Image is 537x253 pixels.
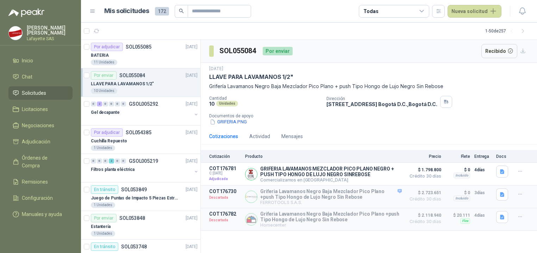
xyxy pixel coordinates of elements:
[8,70,73,84] a: Chat
[8,191,73,205] a: Configuración
[186,186,198,193] p: [DATE]
[121,244,147,249] p: SOL053748
[91,43,123,51] div: Por adjudicar
[22,138,50,146] span: Adjudicación
[326,96,437,101] p: Dirección
[97,101,102,106] div: 2
[22,210,62,218] span: Manuales y ayuda
[263,47,293,55] div: Por enviar
[245,191,257,203] img: Company Logo
[260,200,402,205] p: FERROTOOLS S.A.S.
[22,194,53,202] span: Configuración
[103,101,108,106] div: 0
[91,81,154,87] p: LLAVE PARA LAVAMANOS 1/2"
[22,154,66,169] span: Órdenes de Compra
[91,88,117,94] div: 10 Unidades
[454,173,470,178] div: Incluido
[249,132,270,140] div: Actividad
[8,103,73,116] a: Licitaciones
[81,211,200,240] a: Por enviarSOL053848[DATE] Estantería1 Unidades
[91,60,117,65] div: 11 Unidades
[445,211,470,220] p: $ 20.111
[91,71,117,80] div: Por enviar
[9,26,22,40] img: Company Logo
[22,178,48,186] span: Remisiones
[97,159,102,163] div: 0
[445,166,470,174] p: $ 0
[91,214,117,222] div: Por enviar
[91,195,179,202] p: Juego de Puntas de Impacto 5 Piezas Estrella PH2 de 2'' Zanco 1/4'' Truper
[91,109,119,116] p: Gel decapante
[8,8,44,17] img: Logo peakr
[186,215,198,222] p: [DATE]
[115,101,120,106] div: 0
[91,166,135,173] p: Filtros planta eléctrica
[129,101,158,106] p: GSOL005292
[186,243,198,250] p: [DATE]
[8,54,73,67] a: Inicio
[91,52,109,59] p: BATERIA
[8,135,73,148] a: Adjudicación
[91,223,111,230] p: Estantería
[91,138,127,144] p: Cuchilla Repuesto
[81,183,200,211] a: En tránsitoSOL053849[DATE] Juego de Puntas de Impacto 5 Piezas Estrella PH2 de 2'' Zanco 1/4'' Tr...
[22,57,33,64] span: Inicio
[406,197,441,201] span: Crédito 30 días
[91,157,199,179] a: 0 0 0 2 0 0 GSOL005219[DATE] Filtros planta eléctrica
[406,174,441,178] span: Crédito 30 días
[260,166,402,177] p: GRIFERIA LAVAMANOS MEZCLADOR PICO PLANO NEGRO + PUSH TIPO HONGO DE LUJO NEGRO SINREBOSE
[481,44,518,58] button: Recibido
[91,159,96,163] div: 0
[91,101,96,106] div: 0
[260,211,402,222] p: Griferia Lavamanos Negro Baja Mezclador Pico Plano +push Tipo Hongo de Lujo Negro Sin Rebose
[260,222,402,228] p: Homecenter
[126,44,151,49] p: SOL055085
[109,159,114,163] div: 2
[22,122,54,129] span: Negociaciones
[91,231,115,236] div: 1 Unidades
[496,154,510,159] p: Docs
[209,166,241,171] p: COT176781
[209,96,321,101] p: Cantidad
[260,189,402,200] p: Griferia Lavamanos Negro Baja Mezclador Pico Plano +push Tipo Hongo de Lujo Negro Sin Rebose
[209,132,238,140] div: Cotizaciones
[406,220,441,224] span: Crédito 30 días
[91,185,118,194] div: En tránsito
[209,211,241,217] p: COT176782
[119,73,145,78] p: SOL055084
[260,177,402,183] p: Comercializamos en [GEOGRAPHIC_DATA]
[406,154,441,159] p: Precio
[209,175,241,183] p: Adjudicada
[22,105,48,113] span: Licitaciones
[363,7,378,15] div: Todas
[219,45,257,56] h3: SOL055084
[104,6,149,16] h1: Mis solicitudes
[474,166,492,174] p: 4 días
[209,217,241,224] p: Descartada
[209,66,223,72] p: [DATE]
[27,37,73,41] p: Lafayette SAS
[81,125,200,154] a: Por adjudicarSOL054385[DATE] Cuchilla Repuesto1 Unidades
[445,189,470,197] p: $ 0
[454,196,470,201] div: Incluido
[281,132,303,140] div: Mensajes
[91,100,199,122] a: 0 2 0 0 0 0 GSOL005292[DATE] Gel decapante
[186,101,198,107] p: [DATE]
[448,5,501,18] button: Nueva solicitud
[186,158,198,165] p: [DATE]
[406,211,441,220] span: $ 2.118.940
[8,208,73,221] a: Manuales y ayuda
[22,89,46,97] span: Solicitudes
[8,119,73,132] a: Negociaciones
[186,72,198,79] p: [DATE]
[121,187,147,192] p: SOL053849
[186,129,198,136] p: [DATE]
[119,216,145,221] p: SOL053848
[27,25,73,35] p: [PERSON_NAME] [PERSON_NAME]
[8,151,73,172] a: Órdenes de Compra
[209,113,534,118] p: Documentos de apoyo
[209,82,529,90] p: Grifería Lavamanos Negro Baja Mezclador Pico Plano + push Tipo Hongo de Lujo Negro Sin Rebose
[460,218,470,224] div: Flex
[209,189,241,194] p: COT176730
[209,194,241,201] p: Descartada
